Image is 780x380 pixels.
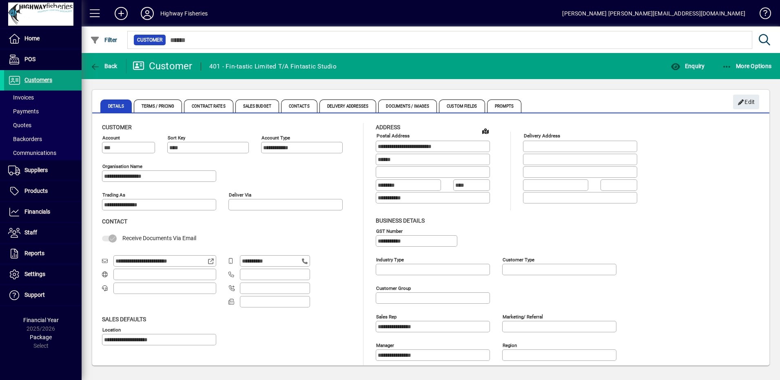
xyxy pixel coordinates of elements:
[8,94,34,101] span: Invoices
[23,317,59,323] span: Financial Year
[4,202,82,222] a: Financials
[209,60,337,73] div: 401 - Fin-tastic Limited T/A Fintastic Studio
[102,327,121,332] mat-label: Location
[160,7,208,20] div: Highway Fisheries
[24,188,48,194] span: Products
[235,99,279,113] span: Sales Budget
[100,99,132,113] span: Details
[4,29,82,49] a: Home
[4,118,82,132] a: Quotes
[137,36,162,44] span: Customer
[376,342,394,348] mat-label: Manager
[376,124,400,130] span: Address
[24,56,35,62] span: POS
[102,316,146,323] span: Sales defaults
[108,6,134,21] button: Add
[503,342,517,348] mat-label: Region
[4,285,82,305] a: Support
[24,250,44,256] span: Reports
[669,59,707,73] button: Enquiry
[102,163,142,169] mat-label: Organisation name
[4,91,82,104] a: Invoices
[88,59,120,73] button: Back
[24,35,40,42] span: Home
[562,7,745,20] div: [PERSON_NAME] [PERSON_NAME][EMAIL_ADDRESS][DOMAIN_NAME]
[134,6,160,21] button: Profile
[102,135,120,141] mat-label: Account
[184,99,233,113] span: Contract Rates
[134,99,182,113] span: Terms / Pricing
[733,95,759,109] button: Edit
[376,217,425,224] span: Business details
[90,37,117,43] span: Filter
[24,229,37,236] span: Staff
[738,95,755,109] span: Edit
[8,136,42,142] span: Backorders
[376,285,411,291] mat-label: Customer group
[102,192,125,198] mat-label: Trading as
[376,256,404,262] mat-label: Industry type
[503,314,543,319] mat-label: Marketing/ Referral
[122,235,196,241] span: Receive Documents Via Email
[229,192,251,198] mat-label: Deliver via
[720,59,774,73] button: More Options
[102,124,132,130] span: Customer
[4,49,82,70] a: POS
[24,77,52,83] span: Customers
[4,132,82,146] a: Backorders
[102,218,127,225] span: Contact
[24,271,45,277] span: Settings
[281,99,317,113] span: Contacts
[4,223,82,243] a: Staff
[722,63,772,69] span: More Options
[503,256,534,262] mat-label: Customer type
[88,33,120,47] button: Filter
[4,146,82,160] a: Communications
[90,63,117,69] span: Back
[376,314,397,319] mat-label: Sales rep
[319,99,377,113] span: Delivery Addresses
[4,181,82,201] a: Products
[8,150,56,156] span: Communications
[168,135,185,141] mat-label: Sort key
[8,122,31,128] span: Quotes
[4,104,82,118] a: Payments
[439,99,485,113] span: Custom Fields
[4,264,82,285] a: Settings
[30,334,52,340] span: Package
[753,2,770,28] a: Knowledge Base
[24,167,48,173] span: Suppliers
[376,228,403,234] mat-label: GST Number
[82,59,126,73] app-page-header-button: Back
[24,208,50,215] span: Financials
[4,243,82,264] a: Reports
[4,160,82,181] a: Suppliers
[8,108,39,115] span: Payments
[133,60,193,73] div: Customer
[24,292,45,298] span: Support
[671,63,705,69] span: Enquiry
[378,99,437,113] span: Documents / Images
[487,99,522,113] span: Prompts
[479,124,492,137] a: View on map
[261,135,290,141] mat-label: Account Type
